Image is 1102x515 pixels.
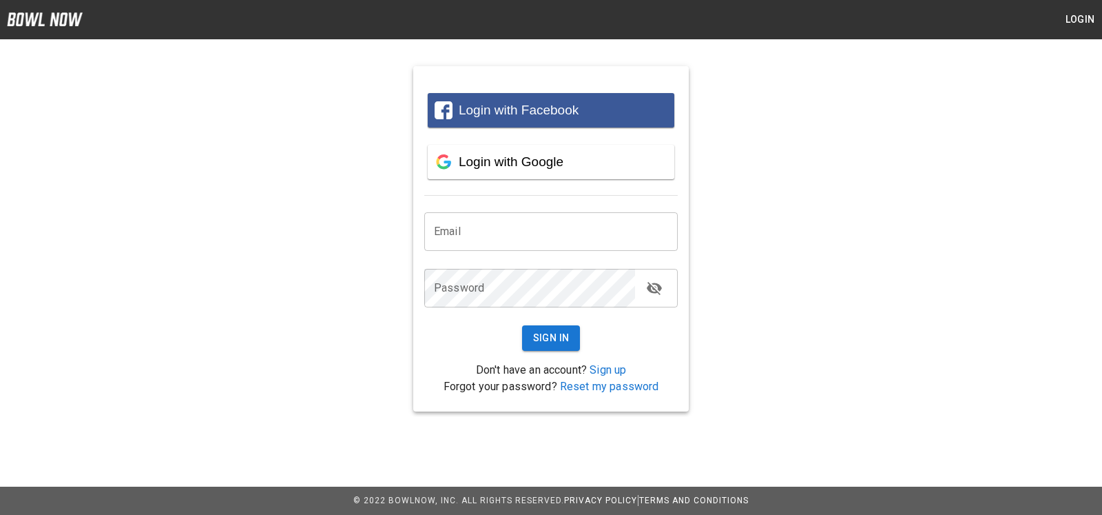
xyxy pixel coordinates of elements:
a: Terms and Conditions [639,496,749,505]
a: Privacy Policy [564,496,637,505]
img: logo [7,12,83,26]
button: Login with Google [428,145,674,179]
span: © 2022 BowlNow, Inc. All Rights Reserved. [353,496,564,505]
span: Login with Google [459,154,563,169]
button: Login [1058,7,1102,32]
button: Sign In [522,325,581,351]
span: Login with Facebook [459,103,579,117]
a: Reset my password [560,380,659,393]
p: Don't have an account? [424,362,678,378]
a: Sign up [590,363,626,376]
button: Login with Facebook [428,93,674,128]
p: Forgot your password? [424,378,678,395]
button: toggle password visibility [641,274,668,302]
